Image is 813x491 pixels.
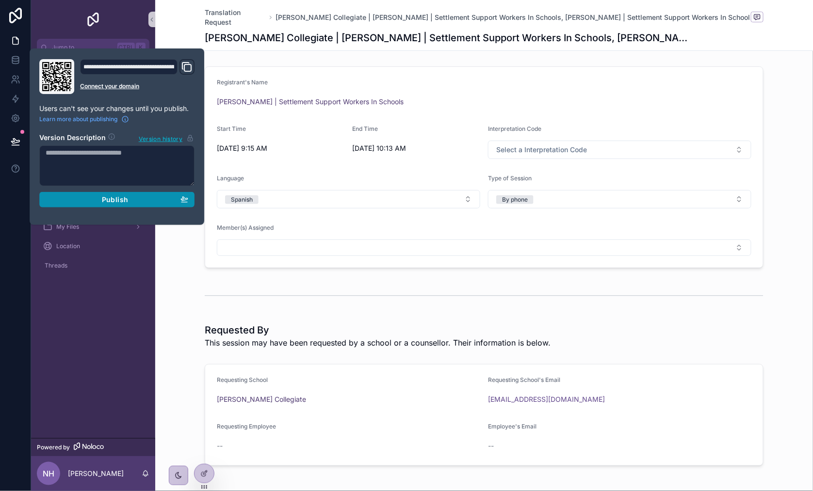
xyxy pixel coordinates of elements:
[37,39,149,56] button: Jump to...CtrlK
[137,44,145,51] span: K
[217,79,268,86] span: Registrant's Name
[217,441,223,451] span: --
[85,12,101,27] img: App logo
[37,257,149,274] a: Threads
[217,190,480,208] button: Select Button
[138,133,195,143] button: Version history
[45,262,67,269] span: Threads
[353,125,378,132] span: End Time
[56,242,80,250] span: Location
[205,337,551,348] span: This session may have been requested by a school or a counsellor. Their information is below.
[488,376,560,383] span: Requesting School's Email
[488,141,751,159] button: Select Button
[217,376,268,383] span: Requesting School
[37,218,149,236] a: My Files
[205,8,266,27] a: Translation Request
[39,115,117,123] span: Learn more about publishing
[488,190,751,208] button: Select Button
[43,468,54,479] span: NH
[488,395,605,404] a: [EMAIL_ADDRESS][DOMAIN_NAME]
[231,195,253,204] div: Spanish
[217,125,246,132] span: Start Time
[39,115,129,123] a: Learn more about publishing
[117,43,135,52] span: Ctrl
[217,395,306,404] a: [PERSON_NAME] Collegiate
[217,97,404,107] a: [PERSON_NAME] | Settlement Support Workers In Schools
[139,133,182,143] span: Version history
[52,44,114,51] span: Jump to...
[488,423,537,430] span: Employee's Email
[80,59,195,94] div: Domain and Custom Link
[496,145,587,155] span: Select a Interpretation Code
[488,174,532,182] span: Type of Session
[102,195,128,204] span: Publish
[488,441,494,451] span: --
[276,13,759,22] a: [PERSON_NAME] Collegiate | [PERSON_NAME] | Settlement Support Workers In Schools, [PERSON_NAME] |...
[39,133,106,143] h2: Version Description
[39,192,195,207] button: Publish
[205,31,691,45] h1: [PERSON_NAME] Collegiate | [PERSON_NAME] | Settlement Support Workers In Schools, [PERSON_NAME] |...
[488,125,541,132] span: Interpretation Code
[217,143,345,153] span: [DATE] 9:15 AM
[80,82,195,90] a: Connect your domain
[68,469,124,478] p: [PERSON_NAME]
[502,195,528,204] div: By phone
[217,239,751,256] button: Select Button
[31,438,155,456] a: Powered by
[353,143,481,153] span: [DATE] 10:13 AM
[205,323,551,337] h1: Requested By
[217,423,276,430] span: Requesting Employee
[37,238,149,255] a: Location
[56,223,79,231] span: My Files
[217,174,244,182] span: Language
[217,224,274,231] span: Member(s) Assigned
[39,104,195,113] p: Users can't see your changes until you publish.
[37,443,70,451] span: Powered by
